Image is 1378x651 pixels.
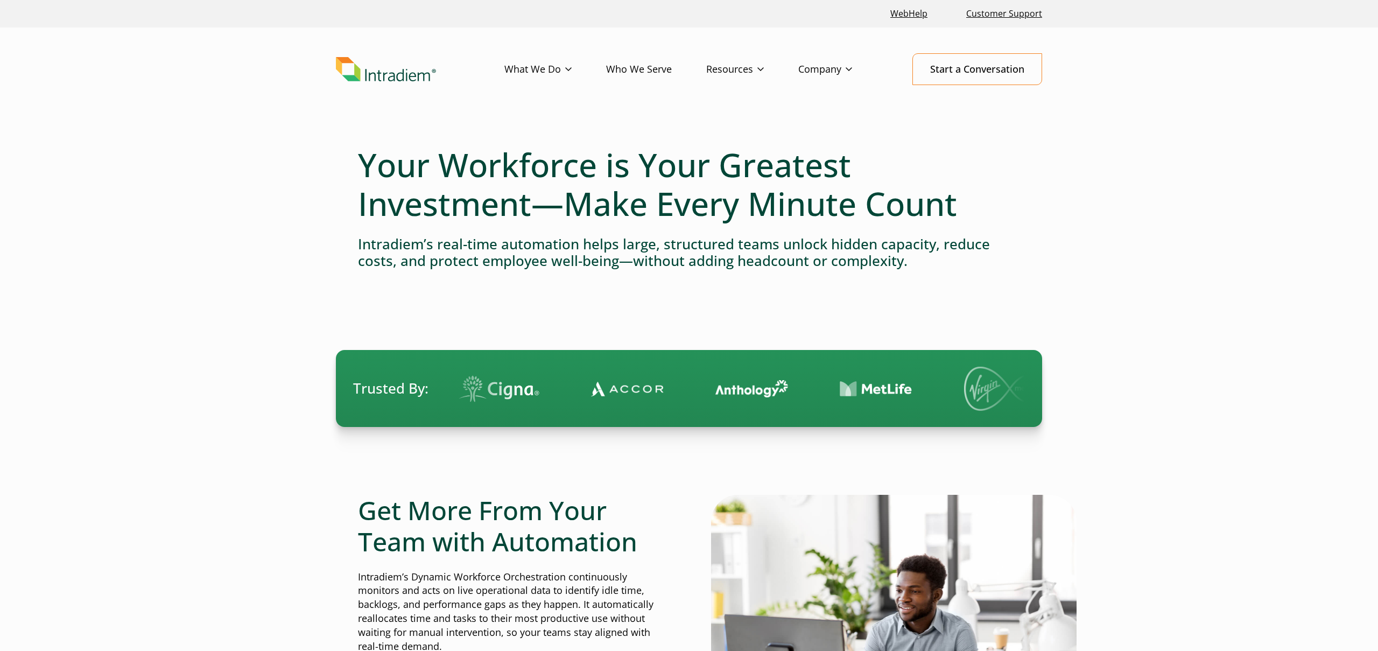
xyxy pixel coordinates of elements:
[504,381,576,397] img: Contact Center Automation Accor Logo
[336,57,436,82] img: Intradiem
[336,57,504,82] a: Link to homepage of Intradiem
[753,381,825,397] img: Contact Center Automation MetLife Logo
[353,379,428,398] span: Trusted By:
[606,54,706,85] a: Who We Serve
[358,495,667,557] h2: Get More From Your Team with Automation
[504,54,606,85] a: What We Do
[358,145,1020,223] h1: Your Workforce is Your Greatest Investment—Make Every Minute Count
[706,54,798,85] a: Resources
[886,2,932,25] a: Link opens in a new window
[912,53,1042,85] a: Start a Conversation
[358,236,1020,269] h4: Intradiem’s real-time automation helps large, structured teams unlock hidden capacity, reduce cos...
[962,2,1046,25] a: Customer Support
[877,367,952,411] img: Virgin Media logo.
[798,54,887,85] a: Company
